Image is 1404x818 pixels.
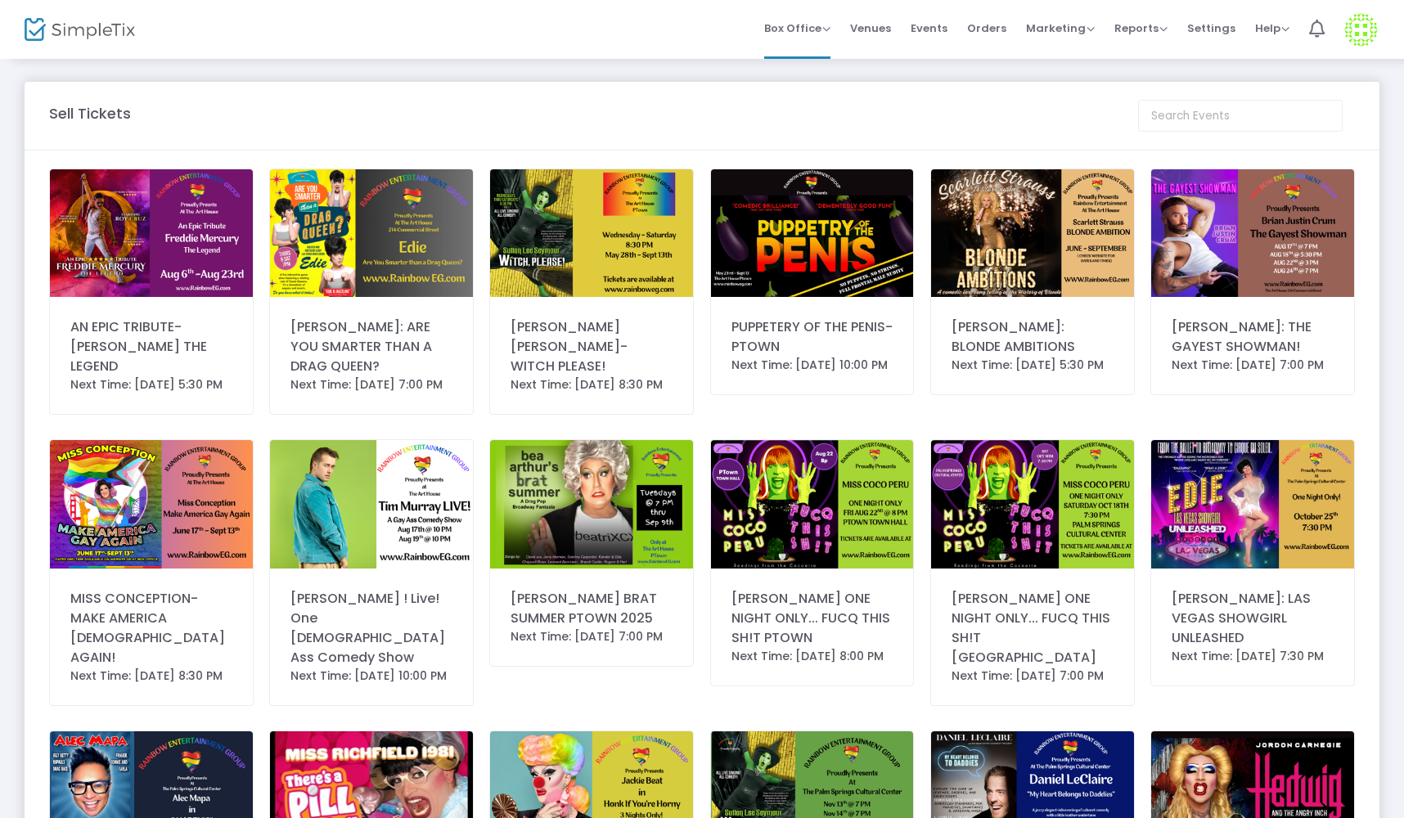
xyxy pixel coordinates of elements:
img: MISSCOCOPERUsimpkletix.png [711,440,914,568]
div: [PERSON_NAME] ONE NIGHT ONLY... FUCQ THIS SH!T [GEOGRAPHIC_DATA] [952,589,1114,667]
img: FreddiMercury24x36750x472px.png [50,169,253,297]
div: MISS CONCEPTION- MAKE AMERICA [DEMOGRAPHIC_DATA] AGAIN! [70,589,232,667]
img: ediesimpletixps.png [1151,440,1354,568]
div: [PERSON_NAME] ! Live! One [DEMOGRAPHIC_DATA] Ass Comedy Show [290,589,452,667]
img: 638876077292617353Untitleddesign.png [490,440,693,568]
span: Venues [850,7,891,49]
div: [PERSON_NAME] ONE NIGHT ONLY... FUCQ THIS SH!T PTOWN [731,589,893,648]
m-panel-title: Sell Tickets [49,102,131,124]
div: Next Time: [DATE] 10:00 PM [290,667,452,685]
div: PUPPETERY OF THE PENIS- PTOWN [731,317,893,357]
span: Orders [967,7,1006,49]
div: Next Time: [DATE] 7:00 PM [511,628,673,645]
span: Box Office [764,20,830,36]
img: SCARLETTSTRAUSSSMPLETIX.png [931,169,1134,297]
span: Help [1255,20,1289,36]
img: 638860563833010596TimMurraysimpletix.png [270,440,473,568]
div: [PERSON_NAME] BRAT SUMMER PTOWN 2025 [511,589,673,628]
img: BJC750x472px750x472px.png [1151,169,1354,297]
img: 638737190253310298Puppetryofpenissimpletix.png [711,169,914,297]
div: [PERSON_NAME]: LAS VEGAS SHOWGIRL UNLEASHED [1172,589,1334,648]
div: [PERSON_NAME]: THE GAYEST SHOWMAN! [1172,317,1334,357]
div: Next Time: [DATE] 10:00 PM [731,357,893,374]
div: Next Time: [DATE] 7:00 PM [952,667,1114,685]
div: Next Time: [DATE] 5:30 PM [952,357,1114,374]
div: Next Time: [DATE] 8:30 PM [511,376,673,393]
div: Next Time: [DATE] 8:00 PM [731,648,893,665]
span: Settings [1187,7,1235,49]
div: [PERSON_NAME]: BLONDE AMBITIONS [952,317,1114,357]
div: Next Time: [DATE] 8:30 PM [70,667,232,685]
div: [PERSON_NAME] [PERSON_NAME]- WITCH PLEASE! [511,317,673,376]
div: Next Time: [DATE] 5:30 PM [70,376,232,393]
div: AN EPIC TRIBUTE- [PERSON_NAME] THE LEGEND [70,317,232,376]
span: Events [911,7,947,49]
img: 638822200150852901Untitled750x472px.png [270,169,473,297]
div: [PERSON_NAME]: ARE YOU SMARTER THAN A DRAG QUEEN? [290,317,452,376]
input: Search Events [1138,100,1343,132]
span: Marketing [1026,20,1095,36]
span: Reports [1114,20,1168,36]
div: Next Time: [DATE] 7:00 PM [1172,357,1334,374]
div: Next Time: [DATE] 7:00 PM [290,376,452,393]
img: 638875121788284926MISSCOCOPERUPALMSPRINGSsimpkletix.png [931,440,1134,568]
img: 638733503334049830suttontixticket.png [490,169,693,297]
img: 638790635282210713misscsimpletix.png [50,440,253,568]
div: Next Time: [DATE] 7:30 PM [1172,648,1334,665]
